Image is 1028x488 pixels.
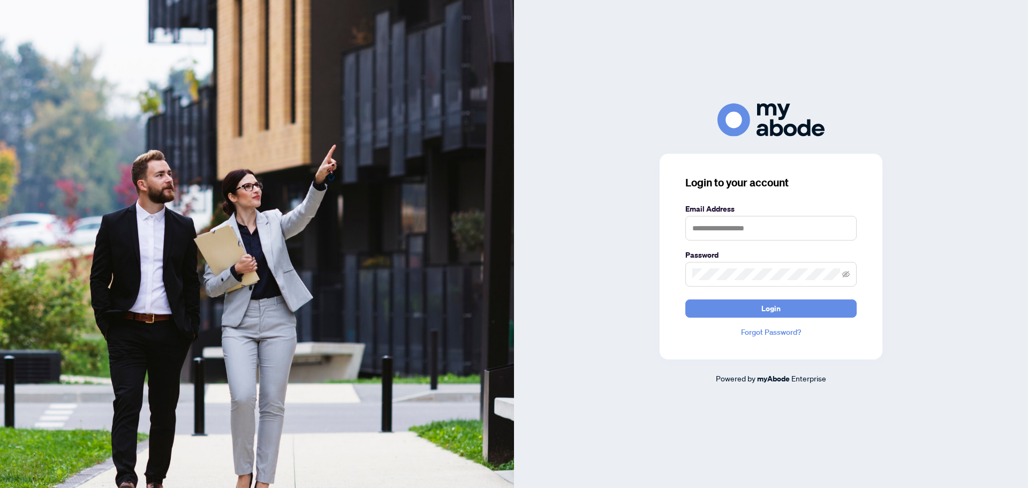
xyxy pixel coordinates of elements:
[685,175,857,190] h3: Login to your account
[791,373,826,383] span: Enterprise
[685,249,857,261] label: Password
[685,326,857,338] a: Forgot Password?
[761,300,781,317] span: Login
[685,203,857,215] label: Email Address
[717,103,825,136] img: ma-logo
[685,299,857,318] button: Login
[842,271,850,278] span: eye-invisible
[757,373,790,385] a: myAbode
[716,373,755,383] span: Powered by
